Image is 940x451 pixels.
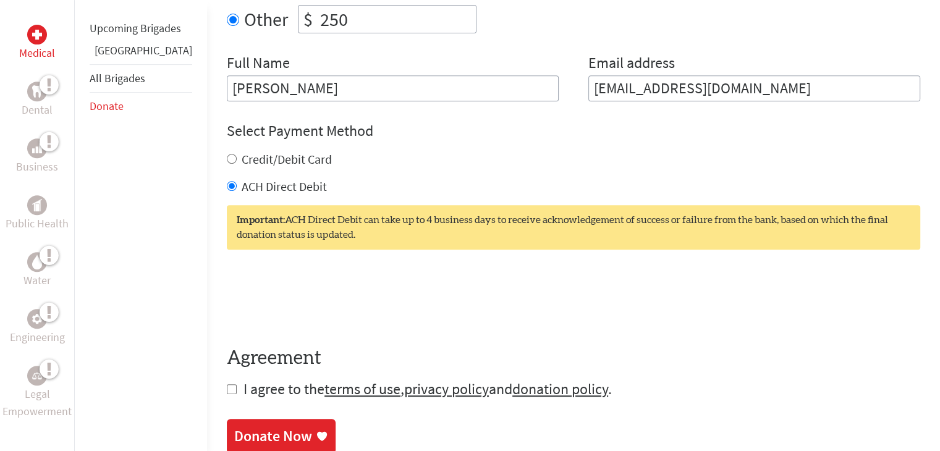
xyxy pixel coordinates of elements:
[90,42,192,64] li: Guatemala
[32,143,42,153] img: Business
[27,309,47,329] div: Engineering
[32,372,42,379] img: Legal Empowerment
[512,379,608,398] a: donation policy
[27,366,47,386] div: Legal Empowerment
[27,25,47,44] div: Medical
[27,82,47,101] div: Dental
[22,82,53,119] a: DentalDental
[243,379,612,398] span: I agree to the , and .
[95,43,192,57] a: [GEOGRAPHIC_DATA]
[32,255,42,269] img: Water
[318,6,476,33] input: Enter Amount
[90,99,124,113] a: Donate
[19,25,55,62] a: MedicalMedical
[23,272,51,289] p: Water
[227,53,290,75] label: Full Name
[299,6,318,33] div: $
[404,379,489,398] a: privacy policy
[588,75,920,101] input: Your Email
[227,205,920,250] div: ACH Direct Debit can take up to 4 business days to receive acknowledgement of success or failure ...
[588,53,675,75] label: Email address
[227,347,920,369] h4: Agreement
[2,386,72,420] p: Legal Empowerment
[90,93,192,120] li: Donate
[22,101,53,119] p: Dental
[23,252,51,289] a: WaterWater
[32,199,42,211] img: Public Health
[10,329,65,346] p: Engineering
[19,44,55,62] p: Medical
[90,21,181,35] a: Upcoming Brigades
[244,5,288,33] label: Other
[32,30,42,40] img: Medical
[90,71,145,85] a: All Brigades
[237,215,285,225] strong: Important:
[32,314,42,324] img: Engineering
[227,274,415,322] iframe: reCAPTCHA
[32,85,42,97] img: Dental
[27,252,47,272] div: Water
[242,151,332,167] label: Credit/Debit Card
[90,64,192,93] li: All Brigades
[27,195,47,215] div: Public Health
[10,309,65,346] a: EngineeringEngineering
[227,75,559,101] input: Enter Full Name
[324,379,400,398] a: terms of use
[234,426,312,446] div: Donate Now
[6,195,69,232] a: Public HealthPublic Health
[16,138,58,175] a: BusinessBusiness
[242,179,327,194] label: ACH Direct Debit
[90,15,192,42] li: Upcoming Brigades
[27,138,47,158] div: Business
[16,158,58,175] p: Business
[227,121,920,141] h4: Select Payment Method
[6,215,69,232] p: Public Health
[2,366,72,420] a: Legal EmpowermentLegal Empowerment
